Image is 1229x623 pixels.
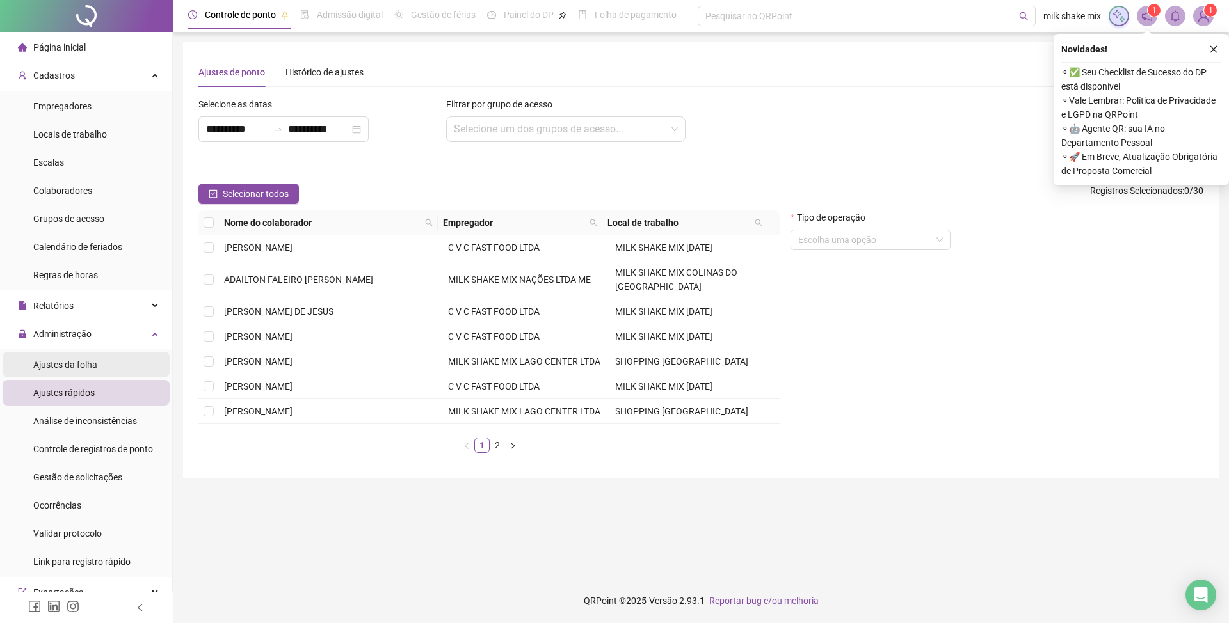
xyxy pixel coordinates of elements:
span: Link para registro rápido [33,556,131,567]
span: C V C FAST FOOD LTDA [448,331,540,342]
span: Exportações [33,587,83,597]
span: facebook [28,600,41,613]
sup: Atualize o seu contato no menu Meus Dados [1204,4,1217,17]
span: notification [1141,10,1153,22]
span: Ajustes rápidos [33,388,95,398]
span: [PERSON_NAME] DE JESUS [224,306,333,317]
span: file-done [300,10,309,19]
span: user-add [18,71,27,80]
span: search [752,213,765,232]
span: pushpin [281,12,289,19]
button: right [505,438,520,453]
span: Cadastros [33,70,75,81]
span: home [18,43,27,52]
span: Página inicial [33,42,86,52]
span: MILK SHAKE MIX COLINAS DO [GEOGRAPHIC_DATA] [615,267,737,292]
span: to [273,124,283,134]
span: Administração [33,329,92,339]
span: Regras de horas [33,270,98,280]
span: search [590,219,597,226]
div: Histórico de ajustes [285,65,364,79]
span: Grupos de acesso [33,214,104,224]
span: search [422,213,435,232]
img: 12208 [1194,6,1213,26]
span: Validar protocolo [33,528,102,539]
span: Painel do DP [504,10,554,20]
span: Nome do colaborador [224,216,420,230]
li: Próxima página [505,438,520,453]
span: ⚬ ✅ Seu Checklist de Sucesso do DP está disponível [1061,65,1221,93]
span: Calendário de feriados [33,242,122,252]
a: 2 [490,438,504,452]
span: Empregador [443,216,584,230]
div: Ajustes de ponto [198,65,265,79]
span: search [587,213,600,232]
span: C V C FAST FOOD LTDA [448,381,540,391]
a: 1 [475,438,489,452]
span: MILK SHAKE MIX [DATE] [615,306,712,317]
span: instagram [67,600,79,613]
span: MILK SHAKE MIX [DATE] [615,331,712,342]
footer: QRPoint © 2025 - 2.93.1 - [173,578,1229,623]
span: linkedin [47,600,60,613]
div: Open Intercom Messenger [1185,580,1216,610]
span: file [18,301,27,310]
span: Versão [649,595,677,606]
span: 1 [1152,6,1157,15]
span: C V C FAST FOOD LTDA [448,242,540,253]
span: MILK SHAKE MIX [DATE] [615,381,712,391]
span: sun [394,10,403,19]
span: MILK SHAKE MIX LAGO CENTER LTDA [448,406,600,416]
span: Controle de ponto [205,10,276,20]
button: Selecionar todos [198,184,299,204]
span: bell [1169,10,1181,22]
span: Registros Selecionados [1090,185,1182,196]
span: Locais de trabalho [33,129,107,139]
span: left [136,603,145,612]
span: MILK SHAKE MIX LAGO CENTER LTDA [448,356,600,367]
span: : 0 / 30 [1090,184,1203,204]
span: right [509,442,517,450]
span: 1 [1209,6,1213,15]
span: Empregadores [33,101,92,111]
span: pushpin [559,12,566,19]
li: 2 [490,438,505,453]
button: left [459,438,474,453]
span: dashboard [487,10,496,19]
span: ADAILTON FALEIRO [PERSON_NAME] [224,274,373,285]
span: Gestão de solicitações [33,472,122,482]
span: Colaboradores [33,185,92,196]
span: Ajustes da folha [33,359,97,370]
span: close [1209,45,1218,54]
span: search [755,219,762,226]
span: C V C FAST FOOD LTDA [448,306,540,317]
span: search [1019,12,1029,21]
span: Admissão digital [317,10,383,20]
span: Análise de inconsistências [33,416,137,426]
label: Filtrar por grupo de acesso [446,97,561,111]
span: export [18,588,27,597]
span: [PERSON_NAME] [224,381,293,391]
span: MILK SHAKE MIX [DATE] [615,242,712,253]
span: Selecionar todos [223,187,289,201]
span: Gestão de férias [411,10,476,20]
li: 1 [474,438,490,453]
span: lock [18,329,27,338]
span: search [425,219,433,226]
span: Reportar bug e/ou melhoria [709,595,819,606]
span: [PERSON_NAME] [224,331,293,342]
img: sparkle-icon.fc2bf0ac1784a2077858766a79e2daf3.svg [1112,9,1126,23]
span: SHOPPING [GEOGRAPHIC_DATA] [615,356,748,367]
span: Novidades ! [1061,42,1107,56]
span: Local de trabalho [607,216,750,230]
span: [PERSON_NAME] [224,242,293,253]
span: Controle de registros de ponto [33,444,153,454]
span: [PERSON_NAME] [224,356,293,367]
span: clock-circle [188,10,197,19]
li: Página anterior [459,438,474,453]
span: Escalas [33,157,64,168]
label: Tipo de operação [791,210,873,225]
label: Selecione as datas [198,97,280,111]
span: ⚬ 🤖 Agente QR: sua IA no Departamento Pessoal [1061,122,1221,150]
span: Folha de pagamento [595,10,677,20]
